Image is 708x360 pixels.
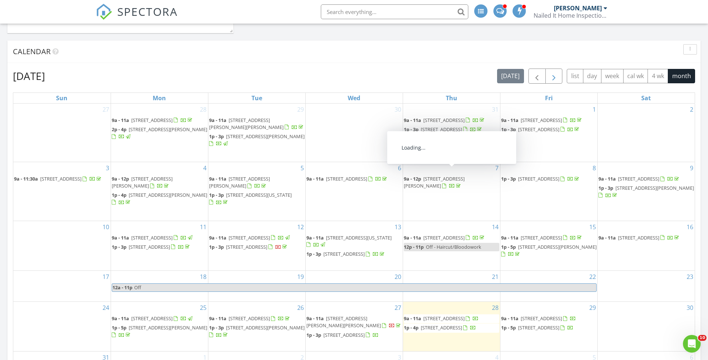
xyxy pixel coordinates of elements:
[112,116,207,125] a: 9a - 11a [STREET_ADDRESS]
[306,314,402,330] a: 9a - 11a [STREET_ADDRESS][PERSON_NAME][PERSON_NAME]
[544,93,554,103] a: Friday
[490,271,500,283] a: Go to August 21, 2025
[404,117,421,123] span: 9a - 11a
[501,175,580,182] a: 1p - 3p [STREET_ADDRESS]
[598,175,694,184] a: 9a - 11a [STREET_ADDRESS]
[518,244,597,250] span: [STREET_ADDRESS][PERSON_NAME]
[208,221,305,270] td: Go to August 12, 2025
[13,162,111,221] td: Go to August 3, 2025
[112,234,207,242] a: 9a - 11a [STREET_ADDRESS]
[209,191,305,207] a: 1p - 3p [STREET_ADDRESS][US_STATE]
[129,244,170,250] span: [STREET_ADDRESS]
[501,234,583,241] a: 9a - 11a [STREET_ADDRESS]
[501,244,516,250] span: 1p - 5p
[306,234,324,241] span: 9a - 11a
[209,175,270,189] a: 9a - 11a [STREET_ADDRESS][PERSON_NAME]
[306,175,324,182] span: 9a - 11a
[404,126,419,133] span: 1p - 3p
[305,104,403,162] td: Go to July 30, 2025
[396,162,403,174] a: Go to August 6, 2025
[346,93,362,103] a: Wednesday
[421,324,462,331] span: [STREET_ADDRESS]
[623,69,648,83] button: cal wk
[534,12,607,19] div: Nailed It Home Inspections LLC
[112,284,133,291] span: 12a - 11p
[209,116,305,132] a: 9a - 11a [STREET_ADDRESS][PERSON_NAME][PERSON_NAME]
[209,324,224,331] span: 1p - 3p
[112,324,126,331] span: 1p - 5p
[490,221,500,233] a: Go to August 14, 2025
[501,243,597,259] a: 1p - 5p [STREET_ADDRESS][PERSON_NAME]
[404,175,421,182] span: 9a - 12p
[229,315,270,322] span: [STREET_ADDRESS]
[101,302,111,314] a: Go to August 24, 2025
[134,284,141,291] span: Off
[393,271,403,283] a: Go to August 20, 2025
[306,315,402,329] a: 9a - 11a [STREET_ADDRESS][PERSON_NAME][PERSON_NAME]
[588,271,597,283] a: Go to August 22, 2025
[13,104,111,162] td: Go to July 27, 2025
[209,132,305,148] a: 1p - 3p [STREET_ADDRESS][PERSON_NAME]
[306,315,324,322] span: 9a - 11a
[112,175,173,189] span: [STREET_ADDRESS][PERSON_NAME]
[209,244,224,250] span: 1p - 3p
[404,117,486,123] a: 9a - 11a [STREET_ADDRESS]
[96,4,112,20] img: The Best Home Inspection Software - Spectora
[490,104,500,115] a: Go to July 31, 2025
[583,69,601,83] button: day
[591,162,597,174] a: Go to August 8, 2025
[597,104,695,162] td: Go to August 2, 2025
[13,221,111,270] td: Go to August 10, 2025
[306,175,388,182] a: 9a - 11a [STREET_ADDRESS]
[598,175,616,182] span: 9a - 11a
[101,221,111,233] a: Go to August 10, 2025
[209,192,292,205] a: 1p - 3p [STREET_ADDRESS][US_STATE]
[501,234,597,242] a: 9a - 11a [STREET_ADDRESS]
[618,175,659,182] span: [STREET_ADDRESS]
[326,175,367,182] span: [STREET_ADDRESS]
[129,192,207,198] span: [STREET_ADDRESS][PERSON_NAME]
[151,93,167,103] a: Monday
[323,251,365,257] span: [STREET_ADDRESS]
[501,175,597,184] a: 1p - 3p [STREET_ADDRESS]
[306,315,381,329] span: [STREET_ADDRESS][PERSON_NAME][PERSON_NAME]
[688,104,695,115] a: Go to August 2, 2025
[393,104,403,115] a: Go to July 30, 2025
[404,324,499,332] a: 1p - 4p [STREET_ADDRESS]
[598,185,694,198] a: 1p - 3p [STREET_ADDRESS][PERSON_NAME]
[305,270,403,301] td: Go to August 20, 2025
[112,192,126,198] span: 1p - 4p
[404,315,421,322] span: 9a - 11a
[494,162,500,174] a: Go to August 7, 2025
[209,175,226,182] span: 9a - 11a
[209,314,305,323] a: 9a - 11a [STREET_ADDRESS]
[423,315,465,322] span: [STREET_ADDRESS]
[501,324,516,331] span: 1p - 5p
[131,117,173,123] span: [STREET_ADDRESS]
[500,162,597,221] td: Go to August 8, 2025
[40,175,81,182] span: [STREET_ADDRESS]
[209,243,305,252] a: 1p - 3p [STREET_ADDRESS]
[101,104,111,115] a: Go to July 27, 2025
[209,117,284,130] span: [STREET_ADDRESS][PERSON_NAME][PERSON_NAME]
[209,234,305,242] a: 9a - 11a [STREET_ADDRESS]
[208,162,305,221] td: Go to August 5, 2025
[209,117,305,130] a: 9a - 11a [STREET_ADDRESS][PERSON_NAME][PERSON_NAME]
[226,244,267,250] span: [STREET_ADDRESS]
[226,324,305,331] span: [STREET_ADDRESS][PERSON_NAME]
[501,314,597,323] a: 9a - 11a [STREET_ADDRESS]
[518,175,559,182] span: [STREET_ADDRESS]
[393,302,403,314] a: Go to August 27, 2025
[404,324,476,331] a: 1p - 4p [STREET_ADDRESS]
[209,234,291,241] a: 9a - 11a [STREET_ADDRESS]
[426,244,481,250] span: Off - Haircut/Bloodowork
[209,117,226,123] span: 9a - 11a
[209,244,288,250] a: 1p - 3p [STREET_ADDRESS]
[598,234,694,242] a: 9a - 11a [STREET_ADDRESS]
[497,69,524,83] button: [DATE]
[490,302,500,314] a: Go to August 28, 2025
[112,234,194,241] a: 9a - 11a [STREET_ADDRESS]
[597,221,695,270] td: Go to August 16, 2025
[112,234,129,241] span: 9a - 11a
[404,315,479,322] a: 9a - 11a [STREET_ADDRESS]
